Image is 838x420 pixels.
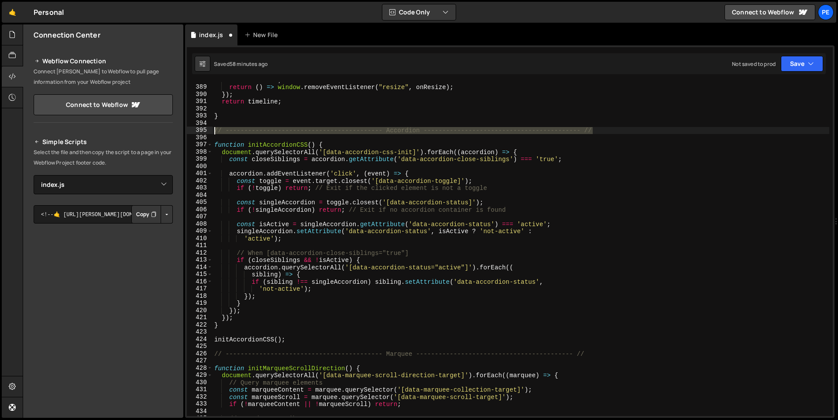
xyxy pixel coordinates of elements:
[199,31,223,39] div: index.js
[187,400,213,408] div: 433
[131,205,173,224] div: Button group with nested dropdown
[187,328,213,336] div: 423
[187,220,213,228] div: 408
[230,60,268,68] div: 58 minutes ago
[187,336,213,343] div: 424
[187,386,213,393] div: 431
[781,56,823,72] button: Save
[187,98,213,105] div: 391
[187,256,213,264] div: 413
[818,4,834,20] a: Pe
[187,408,213,415] div: 434
[187,206,213,213] div: 406
[187,300,213,307] div: 419
[187,163,213,170] div: 400
[187,350,213,358] div: 426
[131,205,161,224] button: Copy
[34,30,100,40] h2: Connection Center
[187,155,213,163] div: 399
[2,2,23,23] a: 🤙
[34,205,173,224] textarea: <!--🤙 [URL][PERSON_NAME][DOMAIN_NAME]> <script>document.addEventListener("DOMContentLoaded", func...
[187,127,213,134] div: 395
[187,170,213,177] div: 401
[187,148,213,156] div: 398
[187,213,213,220] div: 407
[34,66,173,87] p: Connect [PERSON_NAME] to Webflow to pull page information from your Webflow project
[187,343,213,350] div: 425
[187,105,213,113] div: 392
[34,56,173,66] h2: Webflow Connection
[187,177,213,185] div: 402
[187,307,213,314] div: 420
[187,184,213,192] div: 403
[34,147,173,168] p: Select the file and then copy the script to a page in your Webflow Project footer code.
[187,235,213,242] div: 410
[187,393,213,401] div: 432
[732,60,776,68] div: Not saved to prod
[187,242,213,249] div: 411
[187,120,213,127] div: 394
[187,365,213,372] div: 428
[187,199,213,206] div: 405
[187,264,213,271] div: 414
[187,321,213,329] div: 422
[34,137,173,147] h2: Simple Scripts
[244,31,281,39] div: New File
[34,7,64,17] div: Personal
[214,60,268,68] div: Saved
[187,372,213,379] div: 429
[187,285,213,293] div: 417
[187,134,213,141] div: 396
[187,278,213,286] div: 416
[187,227,213,235] div: 409
[725,4,815,20] a: Connect to Webflow
[187,357,213,365] div: 427
[187,83,213,91] div: 389
[187,293,213,300] div: 418
[187,91,213,98] div: 390
[187,192,213,199] div: 404
[187,314,213,321] div: 421
[382,4,456,20] button: Code Only
[187,379,213,386] div: 430
[34,238,174,317] iframe: YouTube video player
[187,141,213,148] div: 397
[187,271,213,278] div: 415
[34,94,173,115] a: Connect to Webflow
[187,249,213,257] div: 412
[187,112,213,120] div: 393
[34,322,174,401] iframe: YouTube video player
